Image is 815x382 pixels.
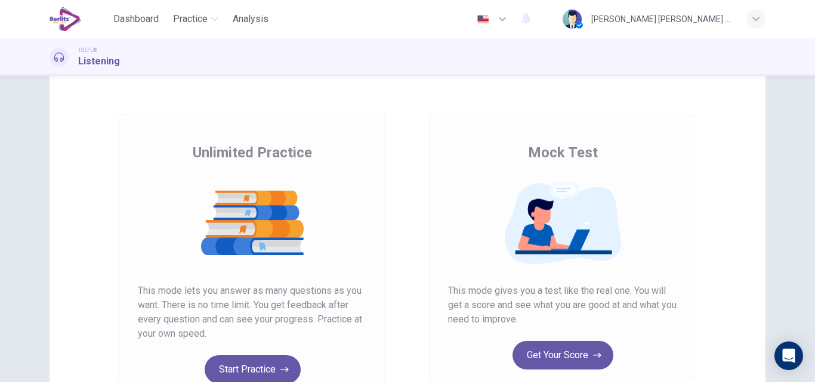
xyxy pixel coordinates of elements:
span: Practice [173,12,208,26]
span: Mock Test [528,143,598,162]
button: Analysis [228,8,273,30]
img: Profile picture [563,10,582,29]
span: This mode gives you a test like the real one. You will get a score and see what you are good at a... [448,284,677,327]
a: EduSynch logo [50,7,109,31]
button: Dashboard [109,8,163,30]
div: Open Intercom Messenger [774,341,803,370]
span: Dashboard [113,12,159,26]
button: Get Your Score [513,341,613,369]
h1: Listening [78,54,120,69]
img: EduSynch logo [50,7,81,31]
img: en [476,15,490,24]
span: Analysis [233,12,268,26]
span: Unlimited Practice [193,143,312,162]
div: [PERSON_NAME] [PERSON_NAME] Toledo [591,12,732,26]
span: This mode lets you answer as many questions as you want. There is no time limit. You get feedback... [138,284,367,341]
button: Practice [168,8,223,30]
span: TOEFL® [78,46,97,54]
